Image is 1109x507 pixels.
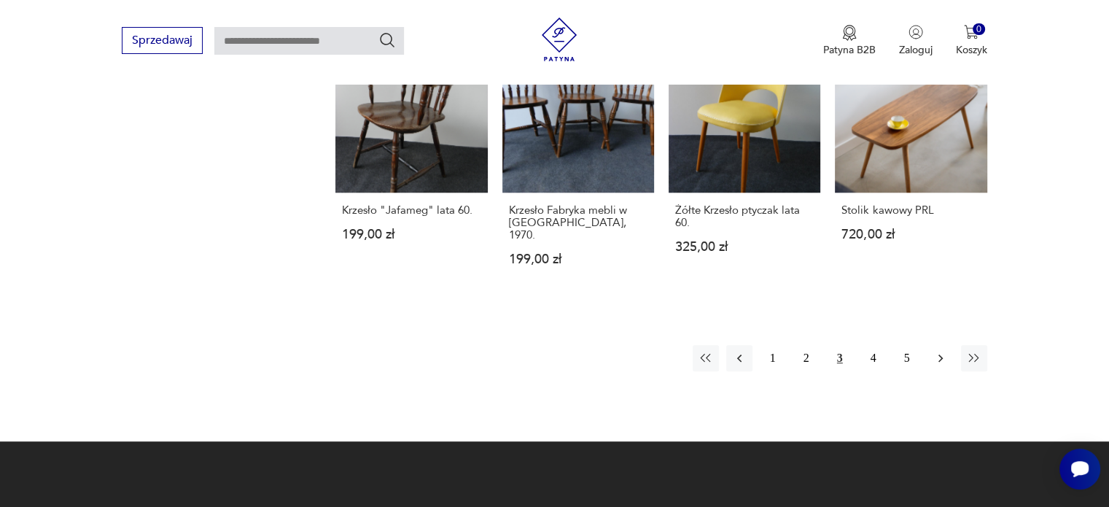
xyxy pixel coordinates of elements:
button: Szukaj [378,31,396,49]
img: Ikonka użytkownika [908,25,923,39]
p: 325,00 zł [675,241,814,253]
a: Produkt wyprzedanyKrzesło "Jafameg" lata 60.Krzesło "Jafameg" lata 60.199,00 zł [335,41,487,294]
h3: Krzesło Fabryka mebli w [GEOGRAPHIC_DATA], 1970. [509,204,647,241]
p: 199,00 zł [509,253,647,266]
div: 0 [973,23,985,36]
button: 3 [827,345,853,371]
button: Sprzedawaj [122,27,203,54]
button: 5 [894,345,920,371]
button: Zaloguj [899,25,933,57]
img: Patyna - sklep z meblami i dekoracjami vintage [537,18,581,61]
img: Ikona koszyka [964,25,978,39]
p: Patyna B2B [823,43,876,57]
p: Zaloguj [899,43,933,57]
h3: Krzesło "Jafameg" lata 60. [342,204,480,217]
iframe: Smartsupp widget button [1059,449,1100,489]
button: 0Koszyk [956,25,987,57]
button: 2 [793,345,820,371]
h3: Stolik kawowy PRL [841,204,980,217]
h3: Żółte Krzesło ptyczak lata 60. [675,204,814,229]
p: 720,00 zł [841,228,980,241]
a: Sprzedawaj [122,36,203,47]
a: Produkt wyprzedanyŻółte Krzesło ptyczak lata 60.Żółte Krzesło ptyczak lata 60.325,00 zł [669,41,820,294]
p: 199,00 zł [342,228,480,241]
a: Produkt wyprzedanyKrzesło Fabryka mebli w Radomsku, 1970.Krzesło Fabryka mebli w [GEOGRAPHIC_DATA... [502,41,654,294]
button: 1 [760,345,786,371]
p: Koszyk [956,43,987,57]
img: Ikona medalu [842,25,857,41]
button: 4 [860,345,887,371]
a: Produkt wyprzedanyStolik kawowy PRLStolik kawowy PRL720,00 zł [835,41,987,294]
button: Patyna B2B [823,25,876,57]
a: Ikona medaluPatyna B2B [823,25,876,57]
